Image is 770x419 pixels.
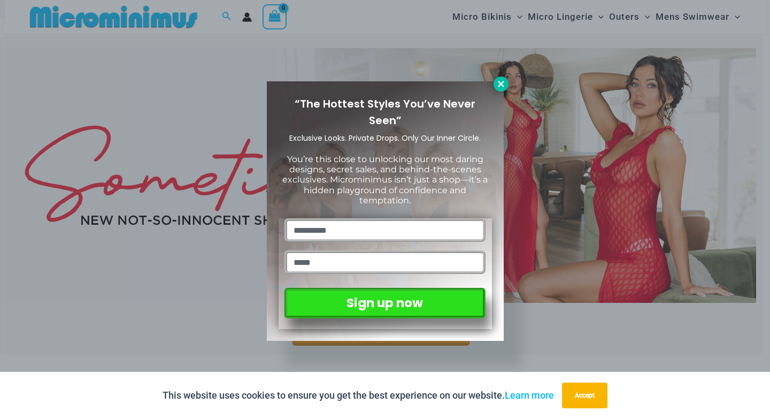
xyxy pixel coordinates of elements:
[295,96,475,128] span: “The Hottest Styles You’ve Never Seen”
[494,77,509,92] button: Close
[562,383,607,408] button: Accept
[282,154,488,205] span: You’re this close to unlocking our most daring designs, secret sales, and behind-the-scenes exclu...
[284,288,485,318] button: Sign up now
[505,390,554,401] a: Learn more
[289,133,481,143] span: Exclusive Looks. Private Drops. Only Our Inner Circle.
[163,387,554,403] p: This website uses cookies to ensure you get the best experience on our website.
